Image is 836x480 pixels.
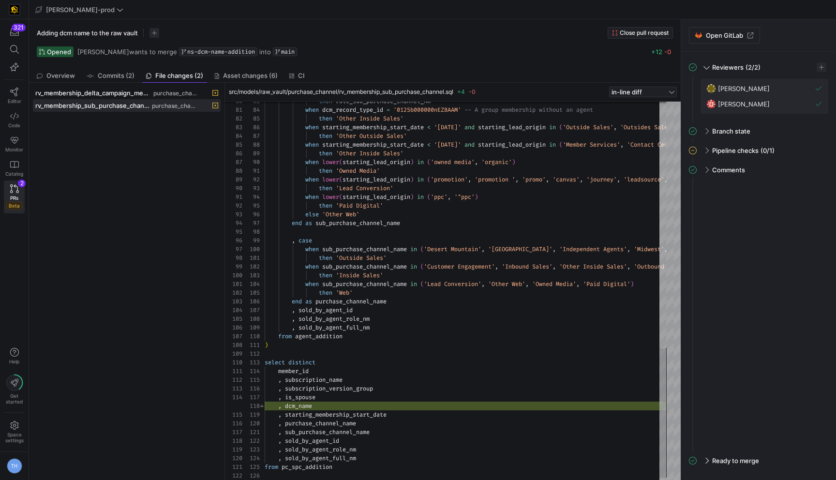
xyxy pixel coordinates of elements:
span: < [427,123,431,131]
a: Open GitLab [689,27,760,44]
div: 97 [242,219,260,227]
span: Code [8,122,20,128]
div: 85 [225,140,242,149]
span: starting_membership_start_date [285,411,387,419]
span: Catalog [5,171,23,177]
div: 109 [242,323,260,332]
span: in [417,158,424,166]
div: TH [7,458,22,474]
span: 'Other Outside Sales' [336,132,407,140]
span: Ready to merge [712,457,759,465]
span: 'Web' [336,289,353,297]
span: in [410,245,417,253]
span: purchase_channel [153,90,197,97]
div: 88 [225,166,242,175]
span: Space settings [5,432,24,443]
span: lower [322,158,339,166]
span: 'Outbound Sales' [634,263,688,270]
div: 102 [242,262,260,271]
span: 'Other Inside Sales' [559,263,627,270]
span: , [613,123,617,131]
div: 117 [225,428,242,436]
span: member_id [278,367,309,375]
span: ) [410,176,414,183]
span: agent_addition [295,332,343,340]
span: starting_lead_origin [343,158,410,166]
div: 115 [225,410,242,419]
span: , [627,245,630,253]
span: then [319,132,332,140]
span: +4 [457,88,465,95]
a: ns-dcm-name-addition [179,47,257,56]
div: 98 [225,254,242,262]
div: 96 [242,210,260,219]
div: 102 [225,288,242,297]
span: , [546,176,549,183]
mat-expansion-panel-header: Pipeline checks(0/1) [689,143,828,158]
span: in [417,176,424,183]
span: [PERSON_NAME]-prod [46,6,115,14]
span: 'Paid Digital' [336,202,383,210]
button: Close pull request [608,27,673,39]
span: purchase_channel_name [285,420,356,427]
span: case [299,237,312,244]
span: [PERSON_NAME] [718,85,770,92]
span: purchase_channel_name [315,298,387,305]
div: 2 [18,180,26,187]
span: 'Other Web' [488,280,525,288]
div: 91 [225,193,242,201]
span: Overview [46,73,75,79]
div: 82 [225,114,242,123]
div: 86 [225,149,242,158]
span: subscription_version_group [285,385,373,392]
div: 81 [225,105,242,114]
span: 'Owned Media' [336,167,380,175]
div: 101 [242,254,260,262]
span: starting_lead_origin [478,141,546,149]
span: PRs [10,195,18,201]
span: ) [410,158,414,166]
span: 'Customer Engagement' [424,263,495,270]
a: Monitor [4,132,25,156]
mat-expansion-panel-header: Reviewers(2/2) [689,60,828,75]
span: lower [322,176,339,183]
span: starting_membership_start_date [322,141,424,149]
span: 'Desert Mountain' [424,245,481,253]
div: 106 [225,323,242,332]
div: 92 [242,175,260,184]
div: 92 [225,201,242,210]
img: https://storage.googleapis.com/y42-prod-data-exchange/images/uAsz27BndGEK0hZWDFeOjoxA7jCwgK9jE472... [10,5,19,15]
button: Help [4,344,25,369]
a: Spacesettings [4,417,25,448]
span: 'Outside Sales' [336,254,387,262]
span: 'Outsides Sales' [620,123,674,131]
span: in [410,280,417,288]
span: starting_lead_origin [478,123,546,131]
img: https://secure.gravatar.com/avatar/06bbdcc80648188038f39f089a7f59ad47d850d77952c7f0d8c4f0bc45aa9b... [706,99,716,109]
div: 114 [242,367,260,375]
div: 100 [225,271,242,280]
span: when [305,106,319,114]
div: 83 [225,123,242,132]
span: +12 [651,48,662,56]
span: , [481,280,485,288]
span: (0/1) [761,147,775,154]
div: 90 [225,184,242,193]
div: 97 [225,245,242,254]
div: 107 [225,332,242,341]
span: sub_purchase_channel_name [315,219,400,227]
span: -- A group membership without an agent [464,106,593,114]
span: purchase_channel [152,103,197,109]
span: ( [420,263,424,270]
span: , [278,393,282,401]
span: rv_membership_delta_campaign_member.sql [35,89,151,97]
span: Asset changes (6) [223,73,278,79]
button: TH [4,456,25,476]
span: 'Paid Digital' [583,280,630,288]
div: 85 [242,114,260,123]
div: 108 [242,315,260,323]
span: , [292,324,295,331]
button: [PERSON_NAME]-prod [33,3,126,16]
span: 'leadsource' [624,176,664,183]
div: 99 [225,262,242,271]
